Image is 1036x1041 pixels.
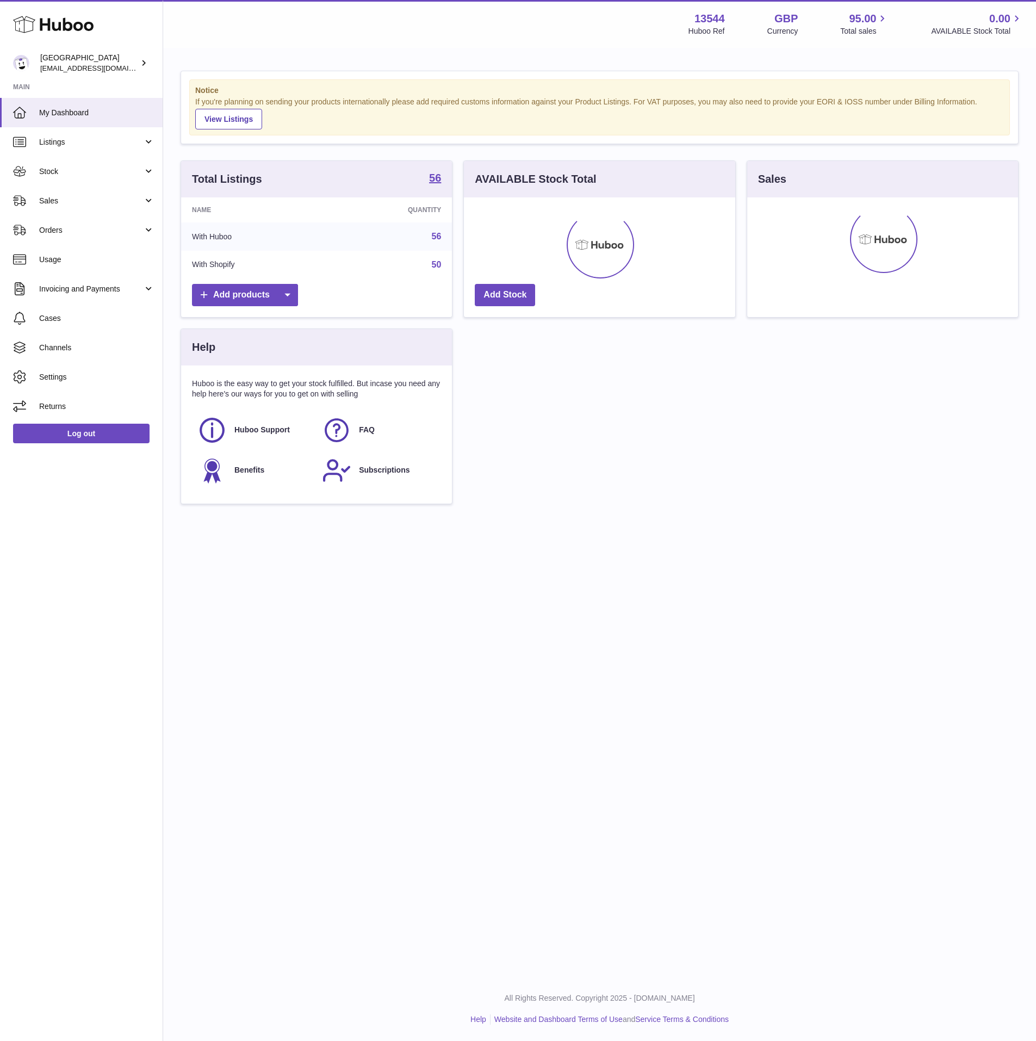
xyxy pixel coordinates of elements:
th: Quantity [327,197,452,222]
a: Help [470,1015,486,1024]
strong: GBP [774,11,798,26]
li: and [491,1014,729,1025]
a: Add products [192,284,298,306]
span: My Dashboard [39,108,154,118]
span: AVAILABLE Stock Total [931,26,1023,36]
span: Returns [39,401,154,412]
div: [GEOGRAPHIC_DATA] [40,53,138,73]
strong: 56 [429,172,441,183]
span: Cases [39,313,154,324]
span: Invoicing and Payments [39,284,143,294]
a: View Listings [195,109,262,129]
span: Listings [39,137,143,147]
span: 95.00 [849,11,876,26]
span: Total sales [840,26,889,36]
span: Settings [39,372,154,382]
th: Name [181,197,327,222]
span: FAQ [359,425,375,435]
a: 0.00 AVAILABLE Stock Total [931,11,1023,36]
a: Subscriptions [322,456,436,485]
a: 56 [429,172,441,185]
td: With Shopify [181,251,327,279]
strong: Notice [195,85,1004,96]
h3: Help [192,340,215,355]
td: With Huboo [181,222,327,251]
span: Stock [39,166,143,177]
a: FAQ [322,416,436,445]
a: 95.00 Total sales [840,11,889,36]
a: Service Terms & Conditions [635,1015,729,1024]
div: Huboo Ref [688,26,725,36]
a: Add Stock [475,284,535,306]
h3: Total Listings [192,172,262,187]
span: 0.00 [989,11,1010,26]
a: 50 [432,260,442,269]
div: If you're planning on sending your products internationally please add required customs informati... [195,97,1004,129]
a: 56 [432,232,442,241]
a: Huboo Support [197,416,311,445]
span: [EMAIL_ADDRESS][DOMAIN_NAME] [40,64,160,72]
p: All Rights Reserved. Copyright 2025 - [DOMAIN_NAME] [172,993,1027,1003]
div: Currency [767,26,798,36]
span: Subscriptions [359,465,410,475]
a: Benefits [197,456,311,485]
a: Website and Dashboard Terms of Use [494,1015,623,1024]
span: Huboo Support [234,425,290,435]
span: Orders [39,225,143,236]
img: mariana@blankstreet.com [13,55,29,71]
h3: AVAILABLE Stock Total [475,172,596,187]
span: Benefits [234,465,264,475]
span: Sales [39,196,143,206]
span: Channels [39,343,154,353]
p: Huboo is the easy way to get your stock fulfilled. But incase you need any help here's our ways f... [192,379,441,399]
strong: 13544 [694,11,725,26]
span: Usage [39,255,154,265]
h3: Sales [758,172,786,187]
a: Log out [13,424,150,443]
